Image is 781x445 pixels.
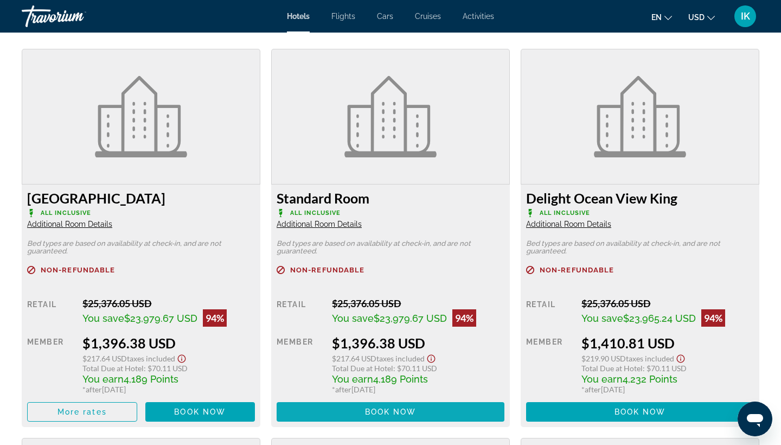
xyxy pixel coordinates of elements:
span: after [335,385,351,394]
span: You save [82,313,124,324]
span: Additional Room Details [526,220,611,228]
p: Bed types are based on availability at check-in, and are not guaranteed. [27,240,255,255]
div: $25,376.05 USD [82,297,255,309]
div: 94% [203,309,227,327]
img: hotel.svg [344,76,437,157]
span: Book now [614,408,666,416]
button: Book now [526,402,754,422]
div: 94% [452,309,476,327]
button: Change language [651,9,672,25]
div: $25,376.05 USD [332,297,504,309]
span: You save [581,313,623,324]
iframe: Button to launch messaging window [738,402,772,436]
div: $1,396.38 USD [82,335,255,351]
span: More rates [57,408,107,416]
button: Show Taxes and Fees disclaimer [674,351,687,364]
span: Book now [365,408,417,416]
span: $217.64 USD [82,354,127,363]
span: Taxes included [376,354,425,363]
p: Bed types are based on availability at check-in, and are not guaranteed. [526,240,754,255]
span: Taxes included [127,354,175,363]
div: $25,376.05 USD [581,297,754,309]
button: Book now [277,402,504,422]
span: You earn [581,373,623,385]
img: hotel.svg [594,76,686,157]
div: : $70.11 USD [581,364,754,373]
div: : $70.11 USD [332,364,504,373]
a: Travorium [22,2,130,30]
span: You earn [82,373,124,385]
span: Book now [174,408,226,416]
div: Member [526,335,573,394]
span: Additional Room Details [277,220,362,228]
span: All Inclusive [290,209,341,217]
div: 94% [701,309,725,327]
span: Total Due at Hotel [82,364,144,373]
span: Non-refundable [41,266,115,274]
span: $23,979.67 USD [374,313,447,324]
div: Retail [27,297,74,327]
span: 4,232 Points [623,373,677,385]
div: $1,410.81 USD [581,335,754,351]
div: : $70.11 USD [82,364,255,373]
span: after [86,385,102,394]
span: You save [332,313,374,324]
span: Non-refundable [290,266,364,274]
div: $1,396.38 USD [332,335,504,351]
a: Cars [377,12,393,21]
span: after [585,385,601,394]
button: More rates [27,402,137,422]
h3: [GEOGRAPHIC_DATA] [27,190,255,206]
span: Total Due at Hotel [332,364,393,373]
span: $23,979.67 USD [124,313,197,324]
span: 4,189 Points [373,373,428,385]
button: User Menu [731,5,759,28]
span: IK [741,11,750,22]
button: Show Taxes and Fees disclaimer [425,351,438,364]
span: Total Due at Hotel [581,364,643,373]
a: Activities [463,12,494,21]
span: $23,965.24 USD [623,313,696,324]
div: Member [27,335,74,394]
div: * [DATE] [581,385,754,394]
span: Taxes included [626,354,674,363]
span: $217.64 USD [332,354,376,363]
span: en [651,13,662,22]
span: You earn [332,373,373,385]
div: * [DATE] [82,385,255,394]
h3: Delight Ocean View King [526,190,754,206]
div: Retail [277,297,324,327]
span: All Inclusive [41,209,91,217]
span: Non-refundable [540,266,614,274]
span: 4,189 Points [124,373,178,385]
h3: Standard Room [277,190,504,206]
div: * [DATE] [332,385,504,394]
a: Cruises [415,12,441,21]
span: Additional Room Details [27,220,112,228]
button: Change currency [688,9,715,25]
span: $219.90 USD [581,354,626,363]
div: Retail [526,297,573,327]
div: Member [277,335,324,394]
span: USD [688,13,705,22]
a: Hotels [287,12,310,21]
button: Show Taxes and Fees disclaimer [175,351,188,364]
a: Flights [331,12,355,21]
button: Book now [145,402,255,422]
span: All Inclusive [540,209,590,217]
img: hotel.svg [95,76,187,157]
p: Bed types are based on availability at check-in, and are not guaranteed. [277,240,504,255]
